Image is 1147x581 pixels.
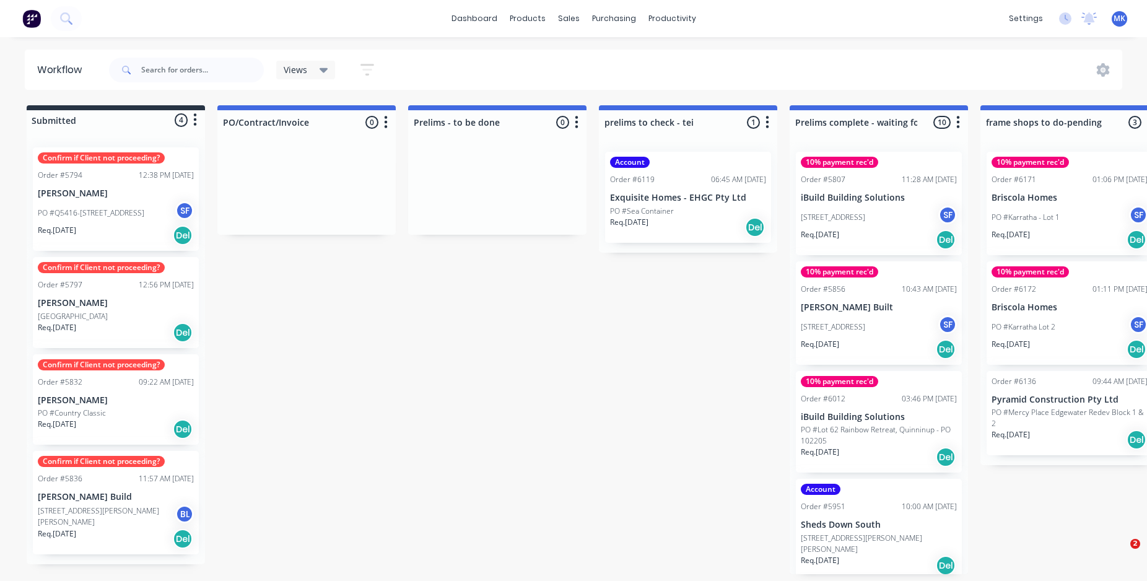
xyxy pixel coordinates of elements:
[992,321,1055,333] p: PO #Karratha Lot 2
[610,174,655,185] div: Order #6119
[801,284,845,295] div: Order #5856
[38,188,194,199] p: [PERSON_NAME]
[801,424,957,447] p: PO #Lot 62 Rainbow Retreat, Quinninup - PO 102205
[139,170,194,181] div: 12:38 PM [DATE]
[938,315,957,334] div: SF
[1130,539,1140,549] span: 2
[173,323,193,343] div: Del
[801,157,878,168] div: 10% payment rec'd
[801,555,839,566] p: Req. [DATE]
[610,217,648,228] p: Req. [DATE]
[992,339,1030,350] p: Req. [DATE]
[173,225,193,245] div: Del
[1127,339,1146,359] div: Del
[173,529,193,549] div: Del
[1114,13,1125,24] span: MK
[1127,230,1146,250] div: Del
[902,393,957,404] div: 03:46 PM [DATE]
[796,152,962,255] div: 10% payment rec'dOrder #580711:28 AM [DATE]iBuild Building Solutions[STREET_ADDRESS]SFReq.[DATE]Del
[38,377,82,388] div: Order #5832
[38,225,76,236] p: Req. [DATE]
[796,479,962,581] div: AccountOrder #595110:00 AM [DATE]Sheds Down South[STREET_ADDRESS][PERSON_NAME][PERSON_NAME]Req.[D...
[284,63,307,76] span: Views
[801,447,839,458] p: Req. [DATE]
[801,501,845,512] div: Order #5951
[992,284,1036,295] div: Order #6172
[33,354,199,445] div: Confirm if Client not proceeding?Order #583209:22 AM [DATE][PERSON_NAME]PO #Country ClassicReq.[D...
[610,206,674,217] p: PO #Sea Container
[711,174,766,185] div: 06:45 AM [DATE]
[586,9,642,28] div: purchasing
[992,229,1030,240] p: Req. [DATE]
[175,201,194,220] div: SF
[38,279,82,290] div: Order #5797
[902,284,957,295] div: 10:43 AM [DATE]
[37,63,88,77] div: Workflow
[22,9,41,28] img: Factory
[992,212,1060,223] p: PO #Karratha - Lot 1
[801,484,840,495] div: Account
[1127,430,1146,450] div: Del
[139,473,194,484] div: 11:57 AM [DATE]
[801,376,878,387] div: 10% payment rec'd
[38,505,175,528] p: [STREET_ADDRESS][PERSON_NAME][PERSON_NAME]
[610,157,650,168] div: Account
[38,456,165,467] div: Confirm if Client not proceeding?
[936,556,956,575] div: Del
[38,152,165,164] div: Confirm if Client not proceeding?
[796,371,962,473] div: 10% payment rec'dOrder #601203:46 PM [DATE]iBuild Building SolutionsPO #Lot 62 Rainbow Retreat, Q...
[936,447,956,467] div: Del
[175,505,194,523] div: BL
[801,533,957,555] p: [STREET_ADDRESS][PERSON_NAME][PERSON_NAME]
[801,193,957,203] p: iBuild Building Solutions
[992,266,1069,277] div: 10% payment rec'd
[745,217,765,237] div: Del
[605,152,771,243] div: AccountOrder #611906:45 AM [DATE]Exquisite Homes - EHGC Pty LtdPO #Sea ContainerReq.[DATE]Del
[173,419,193,439] div: Del
[902,174,957,185] div: 11:28 AM [DATE]
[38,170,82,181] div: Order #5794
[141,58,264,82] input: Search for orders...
[38,528,76,539] p: Req. [DATE]
[1105,539,1135,569] iframe: Intercom live chat
[33,451,199,554] div: Confirm if Client not proceeding?Order #583611:57 AM [DATE][PERSON_NAME] Build[STREET_ADDRESS][PE...
[38,473,82,484] div: Order #5836
[38,322,76,333] p: Req. [DATE]
[33,147,199,251] div: Confirm if Client not proceeding?Order #579412:38 PM [DATE][PERSON_NAME]PO #Q5416-[STREET_ADDRESS...
[139,377,194,388] div: 09:22 AM [DATE]
[38,408,106,419] p: PO #Country Classic
[1003,9,1049,28] div: settings
[38,298,194,308] p: [PERSON_NAME]
[642,9,702,28] div: productivity
[801,520,957,530] p: Sheds Down South
[801,393,845,404] div: Order #6012
[801,266,878,277] div: 10% payment rec'd
[38,492,194,502] p: [PERSON_NAME] Build
[610,193,766,203] p: Exquisite Homes - EHGC Pty Ltd
[801,339,839,350] p: Req. [DATE]
[938,206,957,224] div: SF
[801,212,865,223] p: [STREET_ADDRESS]
[936,230,956,250] div: Del
[139,279,194,290] div: 12:56 PM [DATE]
[38,359,165,370] div: Confirm if Client not proceeding?
[796,261,962,365] div: 10% payment rec'dOrder #585610:43 AM [DATE][PERSON_NAME] Built[STREET_ADDRESS]SFReq.[DATE]Del
[936,339,956,359] div: Del
[38,419,76,430] p: Req. [DATE]
[38,262,165,273] div: Confirm if Client not proceeding?
[504,9,552,28] div: products
[801,412,957,422] p: iBuild Building Solutions
[38,395,194,406] p: [PERSON_NAME]
[992,429,1030,440] p: Req. [DATE]
[801,321,865,333] p: [STREET_ADDRESS]
[445,9,504,28] a: dashboard
[801,229,839,240] p: Req. [DATE]
[992,376,1036,387] div: Order #6136
[38,207,144,219] p: PO #Q5416-[STREET_ADDRESS]
[902,501,957,512] div: 10:00 AM [DATE]
[33,257,199,348] div: Confirm if Client not proceeding?Order #579712:56 PM [DATE][PERSON_NAME][GEOGRAPHIC_DATA]Req.[DAT...
[552,9,586,28] div: sales
[992,157,1069,168] div: 10% payment rec'd
[801,302,957,313] p: [PERSON_NAME] Built
[992,174,1036,185] div: Order #6171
